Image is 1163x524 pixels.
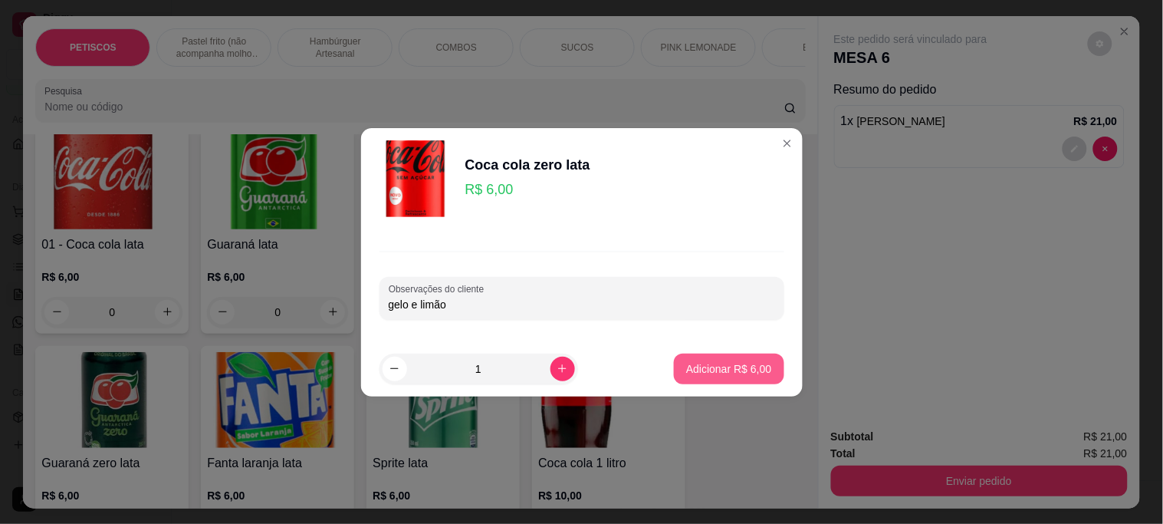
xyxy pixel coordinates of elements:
[465,179,590,200] p: R$ 6,00
[383,357,407,381] button: decrease-product-quantity
[674,354,784,384] button: Adicionar R$ 6,00
[686,361,771,377] p: Adicionar R$ 6,00
[775,131,800,156] button: Close
[379,140,456,217] img: product-image
[550,357,575,381] button: increase-product-quantity
[389,282,489,295] label: Observações do cliente
[465,154,590,176] div: Coca cola zero lata
[389,297,775,312] input: Observações do cliente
